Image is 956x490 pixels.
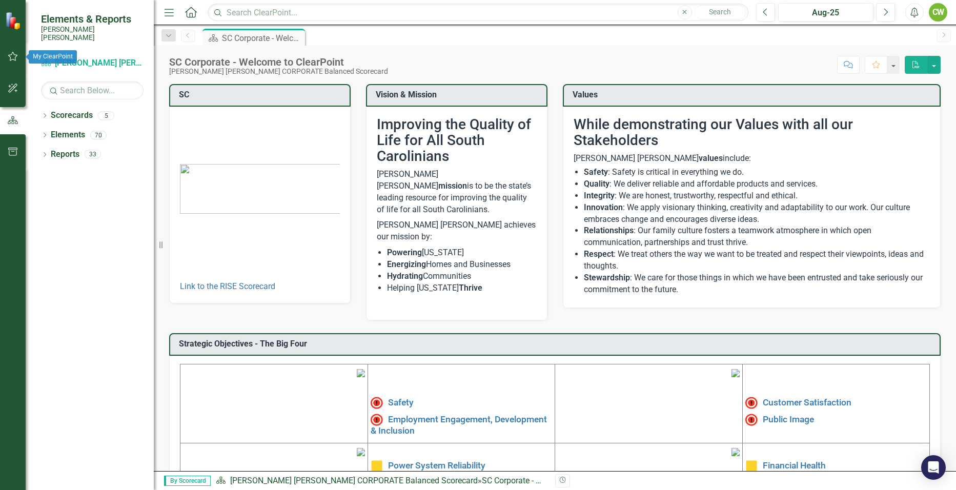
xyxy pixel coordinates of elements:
a: Public Image [763,414,814,424]
div: » [216,475,547,487]
div: Aug-25 [782,7,870,19]
strong: Innovation [584,202,623,212]
div: [PERSON_NAME] [PERSON_NAME] CORPORATE Balanced Scorecard [169,68,388,75]
li: : We apply visionary thinking, creativity and adaptability to our work. Our culture embraces chan... [584,202,930,226]
button: Search [695,5,746,19]
strong: Respect [584,249,614,259]
a: Reports [51,149,79,160]
strong: values [699,153,723,163]
li: : Safety is critical in everything we do. [584,167,930,178]
a: Financial Health [763,460,826,471]
li: Homes and Businesses [387,259,537,271]
p: [PERSON_NAME] [PERSON_NAME] include: [574,153,930,165]
h2: Improving the Quality of Life for All South Carolinians [377,117,537,164]
a: [PERSON_NAME] [PERSON_NAME] CORPORATE Balanced Scorecard [41,57,144,69]
img: Not Meeting Target [745,414,758,426]
div: My ClearPoint [29,50,77,64]
a: [PERSON_NAME] [PERSON_NAME] CORPORATE Balanced Scorecard [230,476,478,485]
p: [PERSON_NAME] [PERSON_NAME] achieves our mission by: [377,217,537,245]
li: : We deliver reliable and affordable products and services. [584,178,930,190]
input: Search Below... [41,81,144,99]
strong: mission [438,181,467,191]
strong: Safety [584,167,608,177]
small: [PERSON_NAME] [PERSON_NAME] [41,25,144,42]
a: Employment Engagement, Development & Inclusion [371,414,547,435]
strong: Powering [387,248,422,257]
img: Caution [745,460,758,472]
li: : We treat others the way we want to be treated and respect their viewpoints, ideas and thoughts. [584,249,930,272]
li: Helping [US_STATE] [387,282,537,294]
span: Search [709,8,731,16]
div: 5 [98,111,114,120]
strong: Integrity [584,191,615,200]
span: By Scorecard [164,476,211,486]
img: mceclip3%20v3.png [357,448,365,456]
img: Caution [371,460,383,472]
strong: Hydrating [387,271,423,281]
h3: Vision & Mission [376,90,541,99]
li: Communities [387,271,537,282]
img: ClearPoint Strategy [5,12,23,30]
strong: Stewardship [584,273,630,282]
li: [US_STATE] [387,247,537,259]
span: Elements & Reports [41,13,144,25]
img: High Alert [371,397,383,409]
a: Link to the RISE Scorecard [180,281,275,291]
button: Aug-25 [778,3,874,22]
h3: Strategic Objectives - The Big Four [179,339,934,349]
strong: Quality [584,179,609,189]
p: [PERSON_NAME] [PERSON_NAME] is to be the state’s leading resource for improving the quality of li... [377,169,537,217]
div: SC Corporate - Welcome to ClearPoint [482,476,618,485]
img: High Alert [745,397,758,409]
li: : We are honest, trustworthy, respectful and ethical. [584,190,930,202]
img: mceclip4.png [731,448,740,456]
div: 33 [85,150,101,159]
a: Customer Satisfaction [763,397,851,407]
strong: Thrive [459,283,482,293]
div: Open Intercom Messenger [921,455,946,480]
img: mceclip1%20v4.png [357,369,365,377]
a: Safety [388,397,414,407]
strong: Energizing [387,259,426,269]
strong: Relationships [584,226,634,235]
div: SC Corporate - Welcome to ClearPoint [222,32,302,45]
h3: SC [179,90,344,99]
li: : We care for those things in which we have been entrusted and take seriously our commitment to t... [584,272,930,296]
a: Elements [51,129,85,141]
button: CW [929,3,947,22]
a: Power System Reliability [388,460,485,471]
div: 70 [90,131,107,139]
a: Scorecards [51,110,93,121]
div: SC Corporate - Welcome to ClearPoint [169,56,388,68]
img: Not Meeting Target [371,414,383,426]
input: Search ClearPoint... [208,4,748,22]
h3: Values [573,90,935,99]
h2: While demonstrating our Values with all our Stakeholders [574,117,930,149]
img: mceclip2%20v3.png [731,369,740,377]
li: : Our family culture fosters a teamwork atmosphere in which open communication, partnerships and ... [584,225,930,249]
